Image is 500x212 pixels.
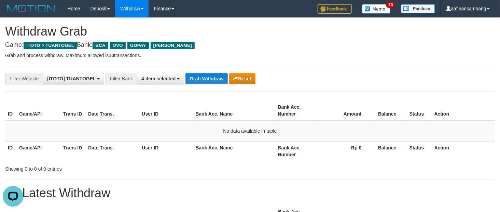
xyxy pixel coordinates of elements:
th: Rp 0 [319,141,372,161]
th: Game/API [16,101,60,120]
th: Balance [372,101,407,120]
th: User ID [139,141,193,161]
div: Filter Bank [106,73,137,84]
span: GOPAY [127,42,149,49]
span: ITOTO > TUANTOGEL [24,42,77,49]
th: Date Trans. [85,101,139,120]
th: Action [432,101,495,120]
div: Filter Website [5,73,43,84]
div: Showing 0 to 0 of 0 entries [5,163,203,172]
th: Amount [319,101,372,120]
th: Status [407,141,432,161]
th: ID [5,101,16,120]
span: OVO [110,42,126,49]
h1: Withdraw Grab [5,25,495,38]
span: [PERSON_NAME] [151,42,195,49]
th: Status [407,101,432,120]
th: Bank Acc. Number [275,141,319,161]
th: Game/API [16,141,60,161]
th: Trans ID [60,101,85,120]
img: Feedback.jpg [318,4,352,14]
p: Grab and process withdraw. Maximum allowed is transactions. [5,52,495,59]
button: 4 item selected [137,73,184,84]
h4: Game: Bank: [5,42,495,49]
th: Trans ID [60,141,85,161]
span: [ITOTO] TUANTOGEL [47,76,96,81]
strong: 10 [109,53,114,58]
button: Grab Withdraw [185,73,227,84]
button: Open LiveChat chat widget [3,3,23,23]
th: Bank Acc. Name [193,101,275,120]
img: panduan.png [401,4,435,13]
th: Bank Acc. Name [193,141,275,161]
img: Button%20Memo.svg [362,4,391,14]
img: MOTION_logo.png [5,3,57,14]
button: Reset [229,73,255,84]
h1: 15 Latest Withdraw [5,186,495,200]
th: Bank Acc. Number [275,101,319,120]
th: ID [5,141,16,161]
span: 4 item selected [141,76,176,81]
span: BCA [93,42,108,49]
th: Action [432,141,495,161]
td: No data available in table [5,120,495,142]
span: 33 [386,2,395,8]
th: Balance [372,141,407,161]
button: [ITOTO] TUANTOGEL [43,73,104,84]
th: Date Trans. [85,141,139,161]
th: User ID [139,101,193,120]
